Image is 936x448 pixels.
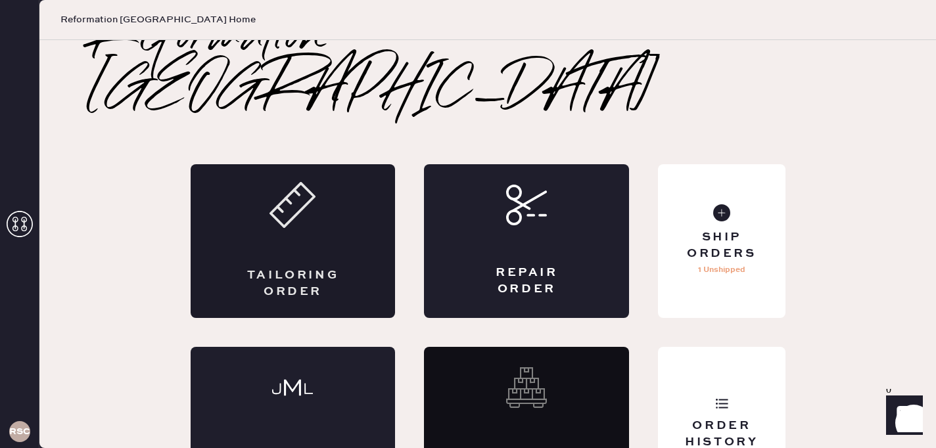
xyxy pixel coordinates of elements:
iframe: Front Chat [874,389,930,445]
div: Ship Orders [668,229,774,262]
span: Reformation [GEOGRAPHIC_DATA] Home [60,13,256,26]
div: Repair Order [477,265,576,298]
h3: RSCPA [9,427,30,436]
p: 1 Unshipped [698,262,745,278]
h2: Reformation [GEOGRAPHIC_DATA] [92,12,883,117]
div: Tailoring Order [243,267,343,300]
